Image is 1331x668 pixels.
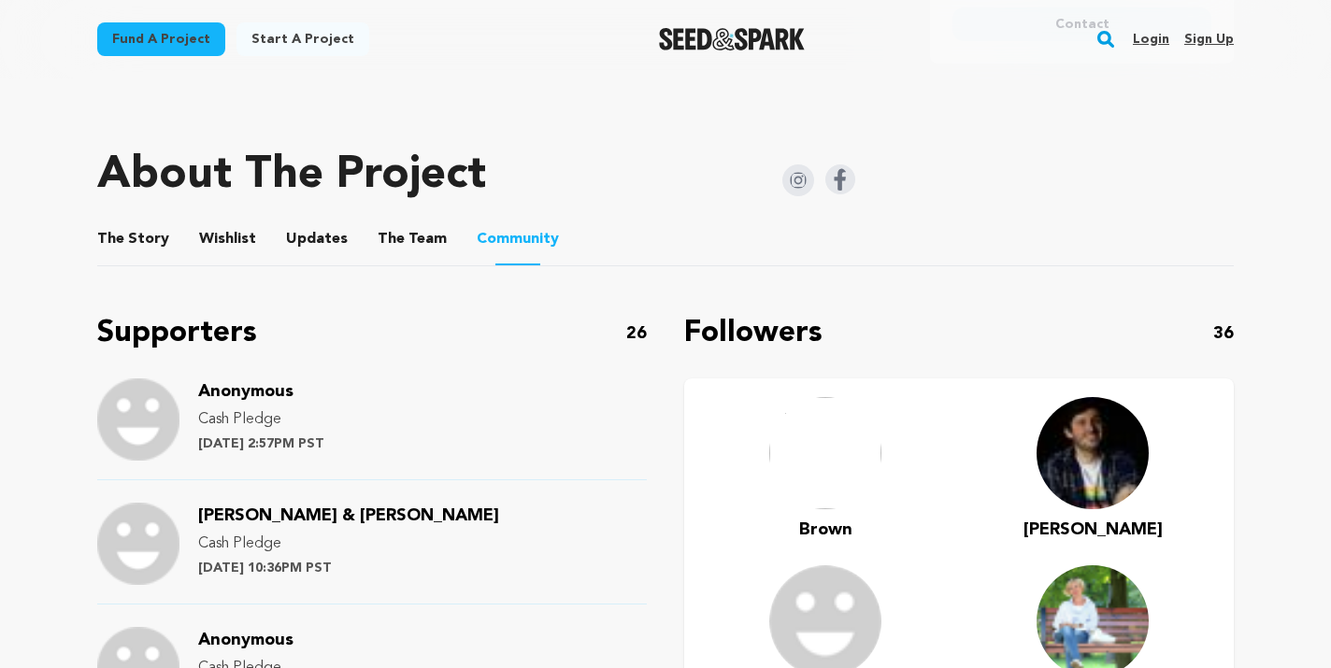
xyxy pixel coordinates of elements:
[684,311,823,356] p: Followers
[378,228,447,250] span: Team
[97,228,169,250] span: Story
[97,153,486,198] h1: About The Project
[198,408,324,431] p: Cash Pledge
[799,521,852,538] span: Brown
[236,22,369,56] a: Start a project
[198,434,324,453] p: [DATE] 2:57PM PST
[97,228,124,250] span: The
[198,385,293,400] a: Anonymous
[659,28,806,50] img: Seed&Spark Logo Dark Mode
[198,533,499,555] p: Cash Pledge
[799,517,852,543] a: Brown
[97,503,179,585] img: Support Image
[626,320,647,347] p: 26
[198,383,293,400] span: Anonymous
[659,28,806,50] a: Seed&Spark Homepage
[782,164,814,196] img: Seed&Spark Instagram Icon
[477,228,559,250] span: Community
[769,397,881,509] img: ACg8ocJqJrXQcc-SHwGD5GxeHYC_xEIKfuVMPa_vF1PseTQElqXnJVzv=s96-c
[198,633,293,648] a: Anonymous
[286,228,348,250] span: Updates
[198,509,499,524] a: [PERSON_NAME] & [PERSON_NAME]
[97,311,257,356] p: Supporters
[1213,320,1234,347] p: 36
[198,559,499,577] p: [DATE] 10:36PM PST
[97,22,225,56] a: Fund a project
[1037,397,1149,509] img: 65ef228ac2f462f7.jpg
[1184,24,1234,54] a: Sign up
[1133,24,1169,54] a: Login
[1023,521,1163,538] span: [PERSON_NAME]
[825,164,855,194] img: Seed&Spark Facebook Icon
[378,228,405,250] span: The
[199,228,256,250] span: Wishlist
[1023,517,1163,543] a: [PERSON_NAME]
[198,632,293,648] span: Anonymous
[198,507,499,524] span: [PERSON_NAME] & [PERSON_NAME]
[97,378,179,461] img: Support Image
